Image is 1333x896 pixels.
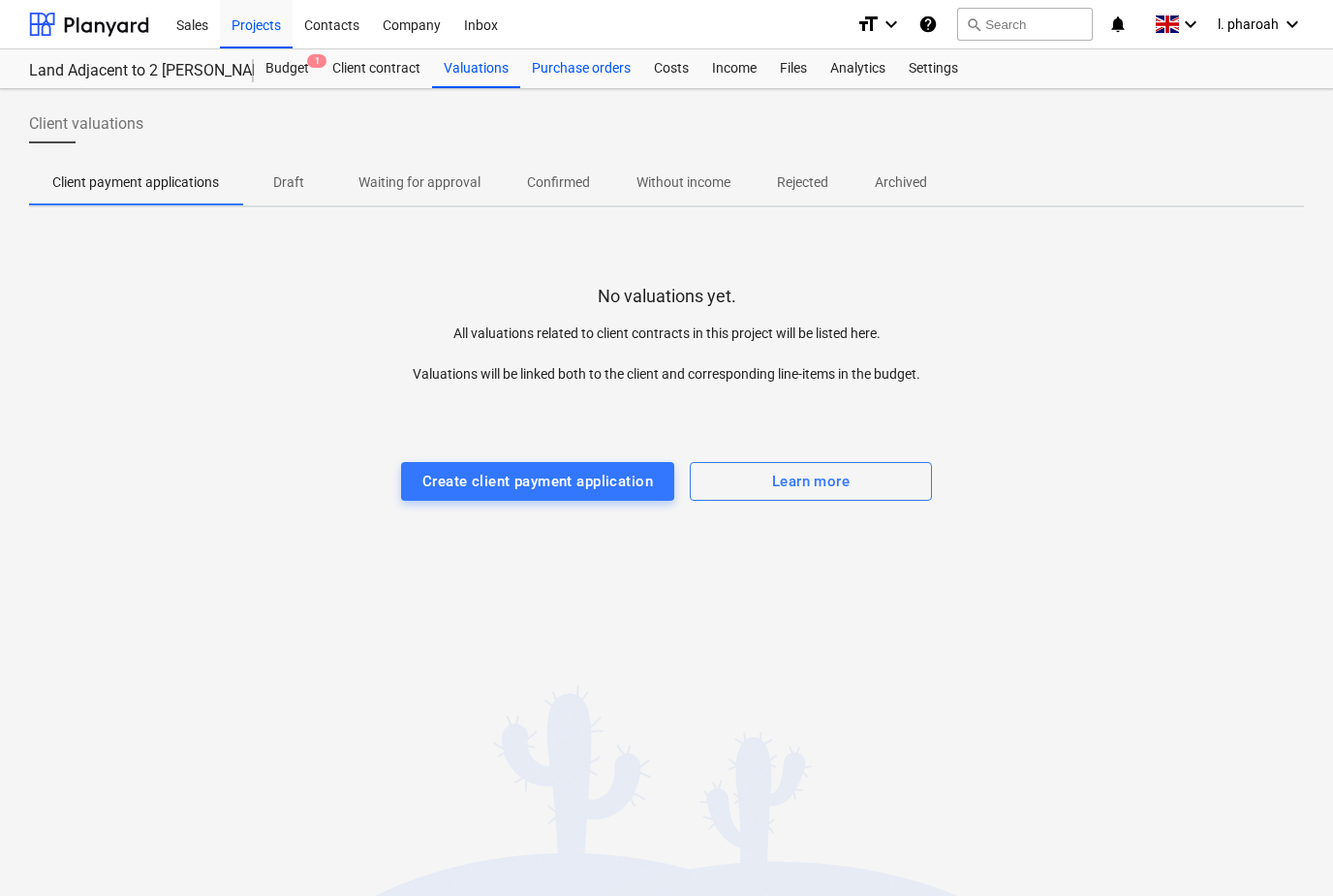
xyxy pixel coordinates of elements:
[254,49,321,88] a: Budget1
[1281,13,1304,36] i: keyboard_arrow_down
[875,172,927,193] p: Archived
[897,49,970,88] a: Settings
[819,49,897,88] a: Analytics
[422,469,653,494] div: Create client payment application
[856,13,880,36] i: format_size
[636,172,730,193] p: Without income
[777,172,828,193] p: Rejected
[642,49,700,88] a: Costs
[1108,13,1128,36] i: notifications
[527,172,590,193] p: Confirmed
[321,49,432,88] a: Client contract
[768,49,819,88] a: Files
[401,462,674,501] button: Create client payment application
[918,13,938,36] i: Knowledge base
[307,54,326,68] span: 1
[29,61,231,81] div: Land Adjacent to 2 [PERSON_NAME] Cottage
[1218,16,1279,32] span: l. pharoah
[358,172,480,193] p: Waiting for approval
[520,49,642,88] a: Purchase orders
[348,324,985,385] p: All valuations related to client contracts in this project will be listed here. Valuations will b...
[254,49,321,88] div: Budget
[772,469,850,494] div: Learn more
[52,172,219,193] p: Client payment applications
[29,112,143,136] span: Client valuations
[957,8,1093,41] button: Search
[690,462,932,501] button: Learn more
[880,13,903,36] i: keyboard_arrow_down
[1179,13,1202,36] i: keyboard_arrow_down
[598,285,736,308] p: No valuations yet.
[265,172,312,193] p: Draft
[700,49,768,88] a: Income
[966,16,981,32] span: search
[432,49,520,88] a: Valuations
